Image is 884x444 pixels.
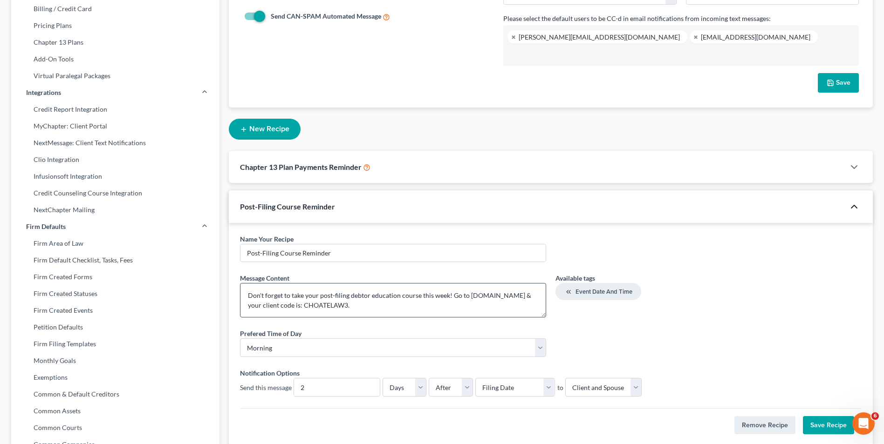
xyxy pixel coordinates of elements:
[11,235,219,252] a: Firm Area of Law
[11,302,219,319] a: Firm Created Events
[11,84,219,101] a: Integrations
[240,235,294,243] span: Name Your Recipe
[11,135,219,151] a: NextMessage: Client Text Notifications
[11,352,219,369] a: Monthly Goals
[555,273,862,283] label: Available tags
[240,162,362,171] span: Chapter 13 Plan Payments Reminder
[240,202,335,211] span: Post-Filing Course Reminder
[271,12,381,20] strong: Send CAN-SPAM Automated Message
[734,416,795,435] button: Remove Recipe
[11,185,219,202] a: Credit Counseling Course Integration
[11,151,219,168] a: Clio Integration
[11,51,219,67] a: Add-On Tools
[229,119,301,140] button: New Recipe
[503,14,859,23] div: Please select the default users to be CC-d in email notifications from incoming text messages:
[11,403,219,419] a: Common Assets
[701,34,810,40] div: [EMAIL_ADDRESS][DOMAIN_NAME]
[11,101,219,118] a: Credit Report Integration
[11,336,219,352] a: Firm Filing Templates
[803,416,854,435] button: Save Recipe
[26,88,61,97] span: Integrations
[240,244,546,262] input: Enter recipe name...
[11,386,219,403] a: Common & Default Creditors
[11,252,219,269] a: Firm Default Checklist, Tasks, Fees
[576,288,632,296] span: Event Date and Time
[11,34,219,51] a: Chapter 13 Plans
[26,222,66,231] span: Firm Defaults
[11,269,219,285] a: Firm Created Forms
[11,67,219,84] a: Virtual Paralegal Packages
[11,0,219,17] a: Billing / Credit Card
[11,168,219,185] a: Infusionsoft Integration
[11,218,219,235] a: Firm Defaults
[240,383,292,392] label: Send this message
[240,330,302,337] span: Prefered Time of Day
[11,285,219,302] a: Firm Created Statuses
[11,202,219,218] a: NextChapter Mailing
[240,274,289,282] span: Message Content
[852,412,875,435] iframe: Intercom live chat
[818,73,859,93] button: Save
[11,17,219,34] a: Pricing Plans
[519,34,680,40] div: [PERSON_NAME][EMAIL_ADDRESS][DOMAIN_NAME]
[240,368,300,378] label: Notification Options
[11,319,219,336] a: Petition Defaults
[557,383,563,392] label: to
[555,283,641,300] button: Event Date and Time
[11,369,219,386] a: Exemptions
[871,412,879,420] span: 6
[294,378,380,396] input: #
[11,118,219,135] a: MyChapter: Client Portal
[11,419,219,436] a: Common Courts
